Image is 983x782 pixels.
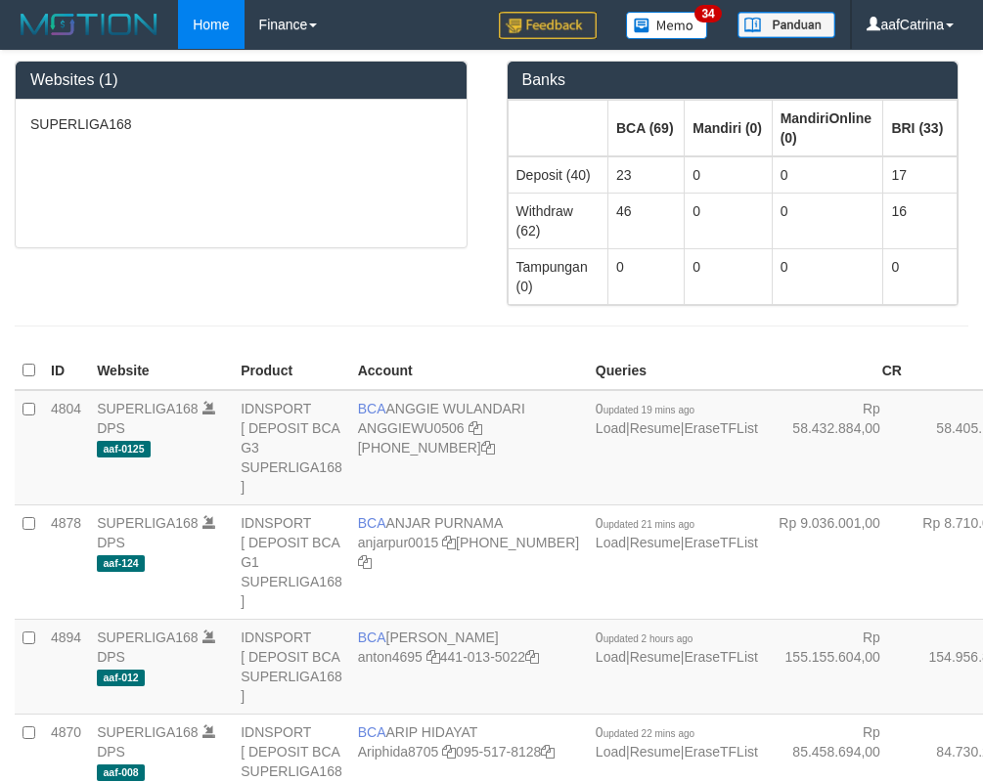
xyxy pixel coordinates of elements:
th: Group: activate to sort column ascending [508,100,607,156]
td: ANJAR PURNAMA [PHONE_NUMBER] [350,504,588,619]
td: DPS [89,619,233,714]
p: SUPERLIGA168 [30,114,452,134]
td: 0 [772,156,883,194]
a: Copy Ariphida8705 to clipboard [442,744,456,760]
td: Rp 58.432.884,00 [766,390,910,505]
th: Group: activate to sort column ascending [607,100,684,156]
td: 0 [883,248,958,304]
span: updated 19 mins ago [603,405,694,415]
a: Load [596,649,626,665]
td: 0 [685,248,772,304]
td: ANGGIE WULANDARI [PHONE_NUMBER] [350,390,588,505]
td: IDNSPORT [ DEPOSIT BCA G3 SUPERLIGA168 ] [233,390,350,505]
td: Rp 9.036.001,00 [766,504,910,619]
span: | | [596,630,758,665]
a: Copy 4062281620 to clipboard [358,554,372,570]
span: aaf-124 [97,555,145,572]
a: Load [596,420,626,436]
span: updated 2 hours ago [603,633,693,644]
a: EraseTFList [684,649,757,665]
td: 23 [607,156,684,194]
span: BCA [358,724,386,740]
td: 0 [772,248,883,304]
a: anton4695 [358,649,423,665]
td: Tampungan (0) [508,248,607,304]
td: 46 [607,193,684,248]
td: 0 [685,193,772,248]
td: 0 [772,193,883,248]
span: 0 [596,401,694,416]
th: Queries [588,352,766,390]
span: BCA [358,630,386,645]
img: Feedback.jpg [499,12,597,39]
td: Withdraw (62) [508,193,607,248]
a: Resume [630,744,681,760]
td: IDNSPORT [ DEPOSIT BCA G1 SUPERLIGA168 ] [233,504,350,619]
a: SUPERLIGA168 [97,515,199,531]
a: Copy 4410135022 to clipboard [525,649,539,665]
a: ANGGIEWU0506 [358,420,465,436]
th: CR [766,352,910,390]
a: EraseTFList [684,420,757,436]
a: Copy anjarpur0015 to clipboard [442,535,456,550]
td: 4878 [43,504,89,619]
span: aaf-012 [97,670,145,686]
img: MOTION_logo.png [15,10,163,39]
h3: Banks [522,71,944,89]
span: | | [596,724,758,760]
a: SUPERLIGA168 [97,401,199,416]
td: 4894 [43,619,89,714]
th: Product [233,352,350,390]
img: Button%20Memo.svg [626,12,708,39]
span: aaf-008 [97,764,145,781]
a: EraseTFList [684,744,757,760]
a: Copy 0955178128 to clipboard [541,744,555,760]
td: 16 [883,193,958,248]
td: Rp 155.155.604,00 [766,619,910,714]
th: Website [89,352,233,390]
a: EraseTFList [684,535,757,550]
td: 0 [607,248,684,304]
span: 0 [596,724,694,740]
td: 4804 [43,390,89,505]
a: SUPERLIGA168 [97,630,199,645]
span: BCA [358,515,386,531]
span: | | [596,515,758,550]
td: [PERSON_NAME] 441-013-5022 [350,619,588,714]
span: 0 [596,630,693,645]
th: Group: activate to sort column ascending [772,100,883,156]
a: SUPERLIGA168 [97,724,199,740]
span: 0 [596,515,694,531]
td: 17 [883,156,958,194]
a: Resume [630,535,681,550]
a: Load [596,535,626,550]
th: Account [350,352,588,390]
td: DPS [89,504,233,619]
a: Copy ANGGIEWU0506 to clipboard [469,420,482,436]
span: updated 22 mins ago [603,728,694,739]
a: Load [596,744,626,760]
a: Copy 4062213373 to clipboard [481,440,495,456]
h3: Websites (1) [30,71,452,89]
img: panduan.png [737,12,835,38]
a: Copy anton4695 to clipboard [426,649,440,665]
th: ID [43,352,89,390]
th: Group: activate to sort column ascending [685,100,772,156]
span: aaf-0125 [97,441,151,457]
td: Deposit (40) [508,156,607,194]
a: anjarpur0015 [358,535,439,550]
a: Resume [630,649,681,665]
span: BCA [358,401,386,416]
td: IDNSPORT [ DEPOSIT BCA SUPERLIGA168 ] [233,619,350,714]
span: updated 21 mins ago [603,519,694,530]
th: Group: activate to sort column ascending [883,100,958,156]
td: DPS [89,390,233,505]
span: | | [596,401,758,436]
span: 34 [694,5,721,22]
td: 0 [685,156,772,194]
a: Ariphida8705 [358,744,439,760]
a: Resume [630,420,681,436]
